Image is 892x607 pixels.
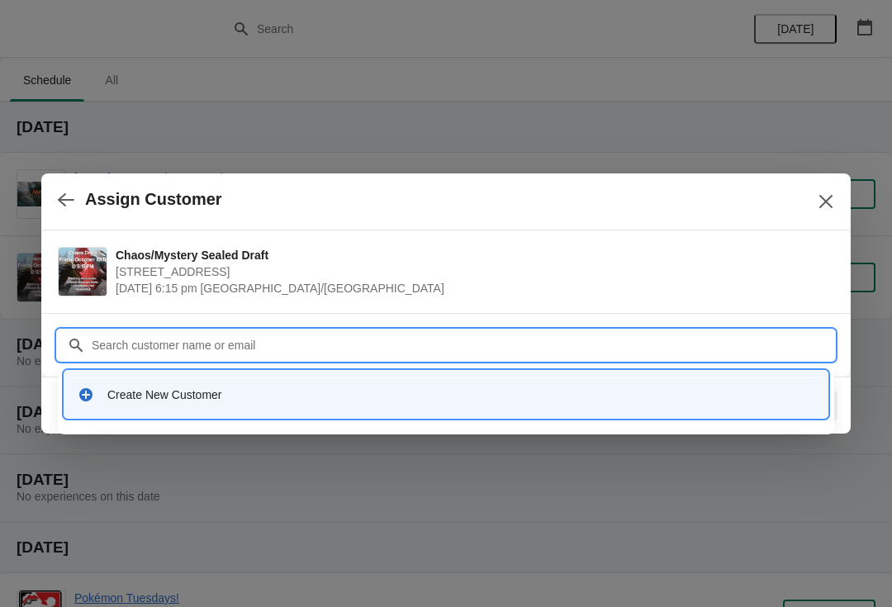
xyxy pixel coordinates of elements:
div: Create New Customer [107,386,814,403]
span: Chaos/Mystery Sealed Draft [116,247,826,263]
button: Close [811,187,841,216]
span: [DATE] 6:15 pm [GEOGRAPHIC_DATA]/[GEOGRAPHIC_DATA] [116,280,826,296]
span: [STREET_ADDRESS] [116,263,826,280]
img: Chaos/Mystery Sealed Draft | 7998 Centerpoint Dr, Suite 750, Indianapolis, IN, USA | October 10 |... [59,248,107,296]
input: Search customer name or email [91,330,834,360]
h2: Assign Customer [85,190,222,209]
